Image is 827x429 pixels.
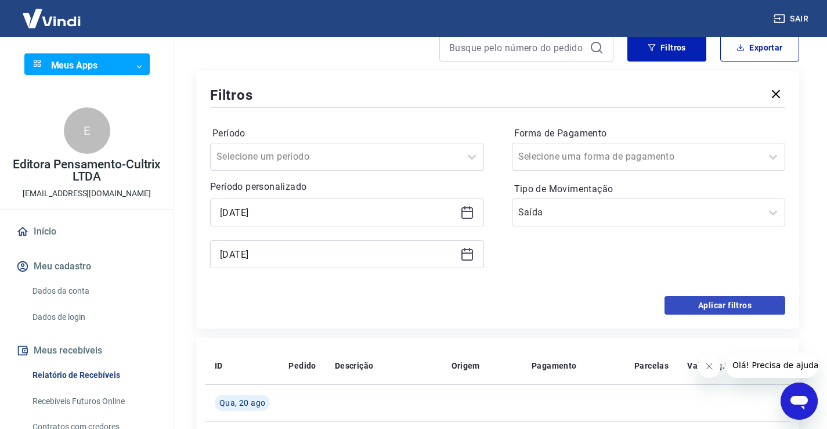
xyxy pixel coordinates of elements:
label: Período [212,127,482,140]
span: Qua, 20 ago [219,397,265,409]
p: Período personalizado [210,180,484,194]
button: Filtros [627,34,706,62]
p: ID [215,360,223,372]
input: Busque pelo número do pedido [449,39,585,56]
p: Parcelas [634,360,669,372]
span: Olá! Precisa de ajuda? [7,8,97,17]
button: Sair [771,8,813,30]
button: Aplicar filtros [665,296,785,315]
h5: Filtros [210,86,253,104]
p: Pagamento [532,360,577,372]
iframe: Fechar mensagem [698,355,721,378]
a: Dados da conta [28,279,160,303]
input: Data inicial [220,204,456,221]
iframe: Botão para abrir a janela de mensagens [781,383,818,420]
button: Meus recebíveis [14,338,160,363]
div: E [64,107,110,154]
a: Relatório de Recebíveis [28,363,160,387]
a: Dados de login [28,305,160,329]
p: Valor Líq. [687,360,725,372]
p: Pedido [288,360,316,372]
a: Início [14,219,160,244]
p: Origem [452,360,480,372]
a: Recebíveis Futuros Online [28,390,160,413]
iframe: Mensagem da empresa [725,352,818,378]
p: [EMAIL_ADDRESS][DOMAIN_NAME] [23,188,151,200]
button: Meu cadastro [14,254,160,279]
button: Exportar [720,34,799,62]
label: Forma de Pagamento [514,127,783,140]
input: Data final [220,246,456,263]
p: Descrição [335,360,374,372]
label: Tipo de Movimentação [514,182,783,196]
p: Editora Pensamento-Cultrix LTDA [9,158,164,183]
img: Vindi [14,1,89,36]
